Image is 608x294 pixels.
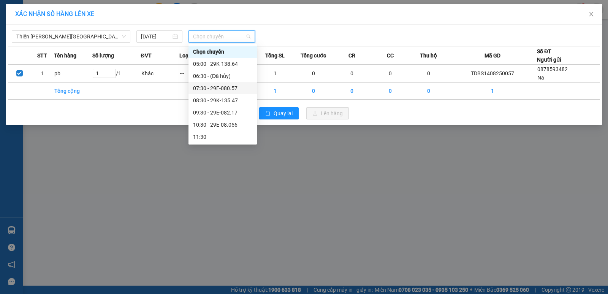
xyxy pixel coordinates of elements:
[179,65,218,83] td: ---
[259,107,299,119] button: rollbackQuay lại
[387,51,394,60] span: CC
[31,65,54,83] td: 1
[9,10,66,48] img: logo.jpg
[333,83,371,100] td: 0
[193,31,250,42] span: Chọn chuyến
[54,83,92,100] td: Tổng cộng
[371,83,410,100] td: 0
[256,65,294,83] td: 1
[333,65,371,83] td: 0
[141,65,179,83] td: Khác
[193,133,252,141] div: 11:30
[9,52,92,77] b: GỬI : VP Thiên [PERSON_NAME]
[371,65,410,83] td: 0
[193,48,252,56] div: Chọn chuyến
[410,65,448,83] td: 0
[265,51,285,60] span: Tổng SL
[294,83,333,100] td: 0
[537,75,544,81] span: Na
[71,19,318,28] li: 271 - [PERSON_NAME] - [GEOGRAPHIC_DATA] - [GEOGRAPHIC_DATA]
[256,83,294,100] td: 1
[92,51,114,60] span: Số lượng
[92,65,141,83] td: / 1
[193,121,252,129] div: 10:30 - 29E-08.056
[274,109,293,118] span: Quay lại
[193,60,252,68] div: 05:00 - 29K-138.64
[141,32,171,41] input: 14/08/2025
[348,51,355,60] span: CR
[37,51,47,60] span: STT
[265,111,271,117] span: rollback
[306,107,349,119] button: uploadLên hàng
[537,66,568,72] span: 0878593482
[588,11,594,17] span: close
[581,4,602,25] button: Close
[448,65,537,83] td: TDBS1408250057
[141,51,152,60] span: ĐVT
[420,51,437,60] span: Thu hộ
[294,65,333,83] td: 0
[15,10,94,17] span: XÁC NHẬN SỐ HÀNG LÊN XE
[537,47,561,64] div: Số ĐT Người gửi
[188,46,257,58] div: Chọn chuyến
[448,83,537,100] td: 1
[484,51,500,60] span: Mã GD
[193,96,252,105] div: 08:30 - 29K-135.47
[193,108,252,117] div: 09:30 - 29E-082.17
[301,51,326,60] span: Tổng cước
[193,84,252,92] div: 07:30 - 29E-080.57
[179,51,203,60] span: Loại hàng
[193,72,252,80] div: 06:30 - (Đã hủy)
[54,65,92,83] td: pb
[54,51,76,60] span: Tên hàng
[16,31,126,42] span: Thiên Đường Bảo Sơn - Thái Nguyên
[410,83,448,100] td: 0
